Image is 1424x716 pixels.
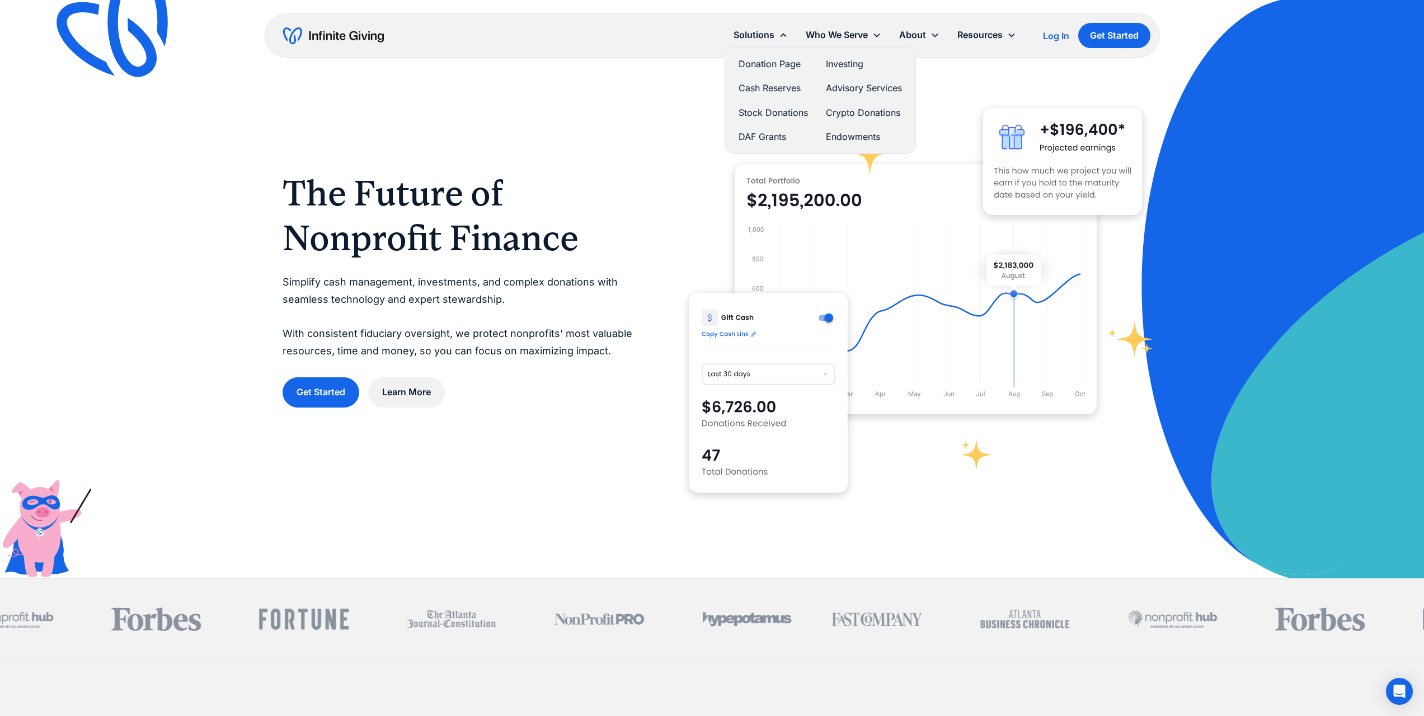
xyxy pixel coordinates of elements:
[1108,321,1153,357] img: fundraising star
[797,23,890,47] div: Who We Serve
[734,27,774,43] div: Solutions
[739,57,808,72] a: Donation Page
[283,171,645,260] h1: The Future of Nonprofit Finance
[890,23,948,47] div: About
[826,105,902,120] a: Crypto Donations
[739,105,808,120] a: Stock Donations
[1043,29,1069,43] a: Log In
[899,27,926,43] div: About
[826,129,902,144] a: Endowments
[1078,23,1150,48] a: Get Started
[739,81,808,96] a: Cash Reserves
[739,129,808,144] a: DAF Grants
[957,27,1003,43] div: Resources
[689,293,848,493] img: donation software for nonprofits
[735,164,1097,414] img: nonprofit donation platform
[368,377,445,407] a: Learn More
[725,23,797,47] div: Solutions
[1043,31,1069,40] div: Log In
[1386,678,1413,705] div: Open Intercom Messenger
[806,27,868,43] div: Who We Serve
[826,57,902,72] a: Investing
[283,274,645,359] p: Simplify cash management, investments, and complex donations with seamless technology and expert ...
[826,81,902,96] a: Advisory Services
[283,377,359,407] a: Get Started
[725,47,916,154] nav: Solutions
[948,23,1025,47] div: Resources
[283,27,384,45] a: home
